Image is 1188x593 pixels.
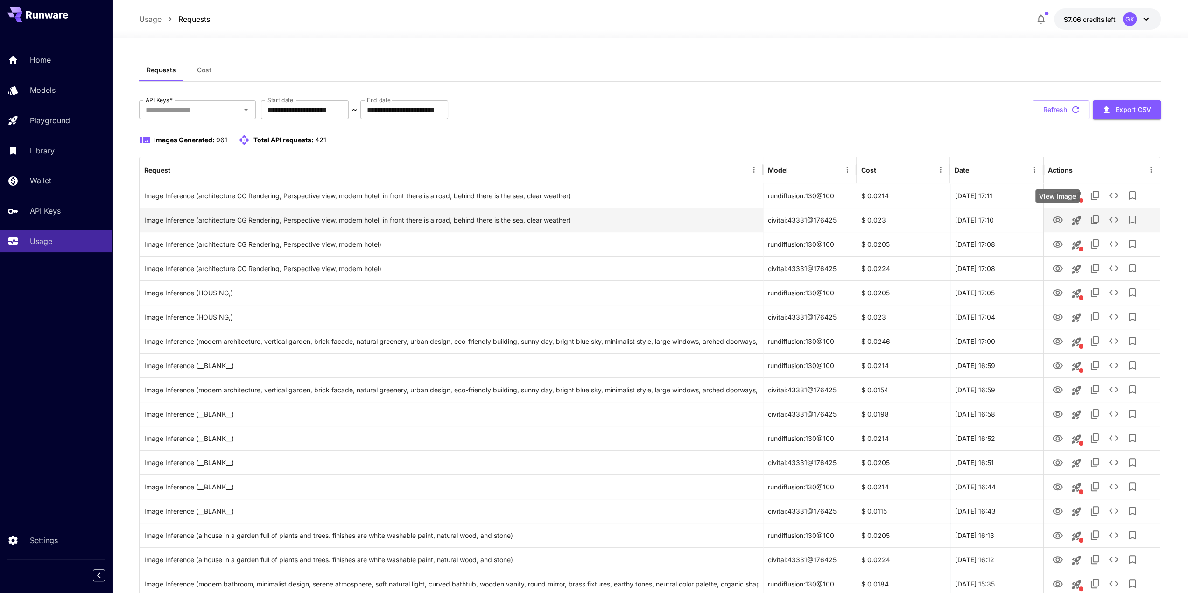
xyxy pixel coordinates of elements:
button: See details [1104,380,1123,399]
p: Models [30,84,56,96]
button: Sort [970,163,983,176]
button: Add to library [1123,259,1141,278]
div: Click to copy prompt [144,451,758,474]
div: civitai:43331@176425 [763,208,857,232]
button: This request includes a reference image. Clicking this will load all other parameters, but for pr... [1067,333,1085,351]
button: See details [1104,210,1123,229]
div: 01 Sep, 2025 16:13 [950,523,1043,547]
button: Copy TaskUUID [1085,235,1104,253]
button: Add to library [1123,526,1141,544]
button: See details [1104,574,1123,593]
button: View Image [1048,210,1067,229]
button: Copy TaskUUID [1085,259,1104,278]
div: 01 Sep, 2025 17:00 [950,329,1043,353]
span: 961 [216,136,227,144]
div: civitai:43331@176425 [763,256,857,280]
div: Click to copy prompt [144,208,758,232]
button: Copy TaskUUID [1085,574,1104,593]
label: Start date [267,96,293,104]
div: Model [768,166,788,174]
button: View Image [1048,550,1067,569]
div: Click to copy prompt [144,499,758,523]
div: 01 Sep, 2025 17:10 [950,208,1043,232]
span: Images Generated: [154,136,215,144]
button: See details [1104,405,1123,423]
p: Usage [139,14,162,25]
button: View Image [1048,356,1067,375]
p: ~ [352,104,357,115]
div: 01 Sep, 2025 16:59 [950,353,1043,377]
label: End date [367,96,390,104]
button: See details [1104,332,1123,350]
button: View Image [1048,428,1067,447]
a: Requests [178,14,210,25]
button: Add to library [1123,332,1141,350]
div: $ 0.0205 [857,232,950,256]
div: 01 Sep, 2025 16:58 [950,402,1043,426]
button: Sort [789,163,802,176]
div: rundiffusion:130@100 [763,183,857,208]
button: Add to library [1123,574,1141,593]
button: See details [1104,550,1123,569]
button: Menu [1144,163,1157,176]
button: Add to library [1123,429,1141,447]
button: View Image [1048,404,1067,423]
button: Add to library [1123,307,1141,326]
button: Copy TaskUUID [1085,477,1104,496]
button: Add to library [1123,186,1141,205]
button: See details [1104,453,1123,472]
div: $ 0.0224 [857,256,950,280]
button: Add to library [1123,550,1141,569]
div: $ 0.0115 [857,499,950,523]
div: Click to copy prompt [144,184,758,208]
div: $ 0.0224 [857,547,950,572]
button: Copy TaskUUID [1085,356,1104,375]
button: Launch in playground [1067,405,1085,424]
button: Add to library [1123,380,1141,399]
button: See details [1104,259,1123,278]
button: Copy TaskUUID [1085,332,1104,350]
div: 01 Sep, 2025 16:43 [950,499,1043,523]
div: Click to copy prompt [144,257,758,280]
div: Collapse sidebar [100,567,112,584]
span: Requests [147,66,176,74]
button: This request includes a reference image. Clicking this will load all other parameters, but for pr... [1067,187,1085,206]
button: Add to library [1123,477,1141,496]
button: See details [1104,502,1123,520]
button: This request includes a reference image. Clicking this will load all other parameters, but for pr... [1067,430,1085,448]
div: 01 Sep, 2025 17:08 [950,256,1043,280]
button: Export CSV [1093,100,1161,119]
div: rundiffusion:130@100 [763,280,857,305]
div: 01 Sep, 2025 17:08 [950,232,1043,256]
span: $7.06 [1063,15,1083,23]
div: Click to copy prompt [144,402,758,426]
button: Open [239,103,253,116]
div: Actions [1048,166,1073,174]
span: credits left [1083,15,1115,23]
button: Add to library [1123,210,1141,229]
p: Library [30,145,55,156]
div: $ 0.023 [857,208,950,232]
button: Launch in playground [1067,381,1085,400]
div: $ 0.0214 [857,183,950,208]
button: Add to library [1123,502,1141,520]
button: Launch in playground [1067,454,1085,473]
button: Add to library [1123,235,1141,253]
div: GK [1123,12,1137,26]
p: Wallet [30,175,51,186]
button: $7.05546GK [1054,8,1161,30]
button: Launch in playground [1067,502,1085,521]
div: Date [955,166,969,174]
div: 01 Sep, 2025 16:44 [950,474,1043,499]
button: See details [1104,307,1123,326]
button: View Image [1048,501,1067,520]
div: $ 0.0205 [857,450,950,474]
div: 01 Sep, 2025 16:59 [950,377,1043,402]
button: Copy TaskUUID [1085,550,1104,569]
div: Click to copy prompt [144,232,758,256]
button: See details [1104,356,1123,375]
div: $ 0.0214 [857,353,950,377]
div: Click to copy prompt [144,354,758,377]
button: View Image [1048,258,1067,278]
